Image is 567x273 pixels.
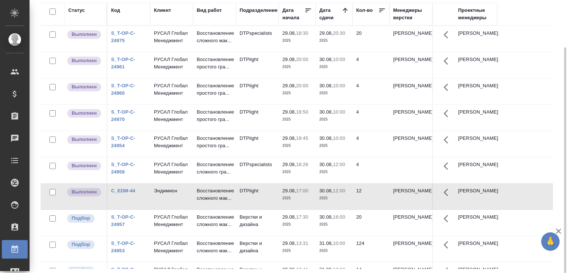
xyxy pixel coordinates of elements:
[282,188,296,193] p: 29.08,
[154,108,189,123] p: РУСАЛ Глобал Менеджмент
[439,157,457,175] button: Здесь прячутся важные кнопки
[282,30,296,36] p: 29.08,
[319,247,349,255] p: 2025
[439,210,457,227] button: Здесь прячутся важные кнопки
[72,188,97,196] p: Выполнен
[296,57,308,62] p: 20:00
[296,188,308,193] p: 17:00
[282,162,296,167] p: 29.08,
[240,7,278,14] div: Подразделение
[66,187,103,197] div: Исполнитель завершил работу
[72,136,97,143] p: Выполнен
[154,240,189,255] p: РУСАЛ Глобал Менеджмент
[319,195,349,202] p: 2025
[111,188,135,193] a: C_EDM-44
[319,7,341,21] div: Дата сдачи
[72,162,97,169] p: Выполнен
[72,241,90,248] p: Подбор
[236,131,279,157] td: DTPlight
[154,161,189,176] p: РУСАЛ Глобал Менеджмент
[296,109,308,115] p: 18:50
[66,56,103,66] div: Исполнитель завершил работу
[454,236,497,262] td: [PERSON_NAME]
[111,7,120,14] div: Код
[439,183,457,201] button: Здесь прячутся важные кнопки
[353,52,389,78] td: 4
[296,30,308,36] p: 18:30
[66,161,103,171] div: Исполнитель завершил работу
[333,30,345,36] p: 20:30
[111,162,135,175] a: S_T-OP-C-24958
[439,131,457,149] button: Здесь прячутся важные кнопки
[236,52,279,78] td: DTPlight
[154,82,189,97] p: РУСАЛ Глобал Менеджмент
[282,142,312,149] p: 2025
[353,157,389,183] td: 4
[72,83,97,91] p: Выполнен
[236,236,279,262] td: Верстки и дизайна
[393,108,429,116] p: [PERSON_NAME]
[282,63,312,71] p: 2025
[282,267,296,272] p: 29.08,
[197,161,232,176] p: Восстановление сложного гра...
[111,135,135,148] a: S_T-OP-C-24954
[296,135,308,141] p: 19:45
[72,57,97,64] p: Выполнен
[319,83,333,88] p: 30.08,
[296,240,308,246] p: 13:31
[393,135,429,142] p: [PERSON_NAME]
[393,82,429,90] p: [PERSON_NAME]
[319,188,333,193] p: 30.08,
[454,78,497,104] td: [PERSON_NAME]
[111,30,135,43] a: S_T-OP-C-24975
[393,7,429,21] div: Менеджеры верстки
[454,52,497,78] td: [PERSON_NAME]
[353,210,389,236] td: 20
[197,213,232,228] p: Восстановление сложного мак...
[319,135,333,141] p: 30.08,
[236,105,279,131] td: DTPlight
[236,26,279,52] td: DTPspecialists
[72,109,97,117] p: Выполнен
[154,213,189,228] p: РУСАЛ Глобал Менеджмент
[111,109,135,122] a: S_T-OP-C-24970
[197,187,232,202] p: Восстановление сложного мак...
[356,7,373,14] div: Кол-во
[333,83,345,88] p: 10:00
[393,187,429,195] p: [PERSON_NAME]
[282,90,312,97] p: 2025
[454,131,497,157] td: [PERSON_NAME]
[439,52,457,70] button: Здесь прячутся важные кнопки
[236,78,279,104] td: DTPlight
[154,135,189,149] p: РУСАЛ Глобал Менеджмент
[282,240,296,246] p: 29.08,
[353,105,389,131] td: 4
[333,214,345,220] p: 16:00
[393,30,429,37] p: [PERSON_NAME]
[68,7,85,14] div: Статус
[454,157,497,183] td: [PERSON_NAME]
[72,31,97,38] p: Выполнен
[353,183,389,209] td: 12
[454,183,497,209] td: [PERSON_NAME]
[282,247,312,255] p: 2025
[319,57,333,62] p: 30.08,
[197,30,232,44] p: Восстановление сложного мак...
[353,131,389,157] td: 4
[154,7,171,14] div: Клиент
[282,135,296,141] p: 29.08,
[319,90,349,97] p: 2025
[319,63,349,71] p: 2025
[439,105,457,122] button: Здесь прячутся важные кнопки
[282,7,305,21] div: Дата начала
[197,240,232,255] p: Восстановление сложного мак...
[236,183,279,209] td: DTPlight
[333,109,345,115] p: 10:00
[66,213,103,223] div: Можно подбирать исполнителей
[111,57,135,70] a: S_T-OP-C-24961
[66,82,103,92] div: Исполнитель завершил работу
[282,57,296,62] p: 29.08,
[333,240,345,246] p: 10:00
[282,109,296,115] p: 29.08,
[154,187,189,195] p: Эндимион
